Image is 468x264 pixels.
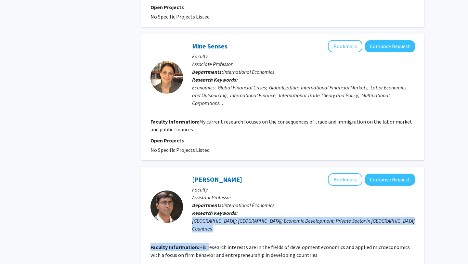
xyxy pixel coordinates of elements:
b: Faculty Information: [150,118,199,125]
p: Associate Professor [192,60,415,68]
span: International Economics [223,202,274,208]
div: Economics; Global Financial Crises; Globalization; International Financial Markets; Labor Economi... [192,84,415,107]
span: International Economics [223,69,274,75]
a: Mine Senses [192,42,227,50]
b: Departments: [192,202,223,208]
iframe: Chat [5,235,28,259]
button: Compose Request to Mine Senses [365,40,415,52]
b: Research Keywords: [192,76,238,83]
button: Compose Request to Ritam Chaurey [365,174,415,186]
span: No Specific Projects Listed [150,13,210,20]
div: [GEOGRAPHIC_DATA]; [GEOGRAPHIC_DATA]; Economic Development; Private Sector in [GEOGRAPHIC_DATA] C... [192,217,415,232]
p: Open Projects [150,3,415,11]
a: [PERSON_NAME] [192,175,242,183]
p: Open Projects [150,137,415,144]
b: Faculty Information: [150,244,199,250]
button: Add Mine Senses to Bookmarks [328,40,362,52]
fg-read-more: His research interests are in the fields of development economics and applied microeconomics with... [150,244,410,258]
fg-read-more: My current research focuses on the consequences of trade and immigration on the labor market and ... [150,118,412,133]
button: Add Ritam Chaurey to Bookmarks [328,173,362,186]
span: No Specific Projects Listed [150,147,210,153]
p: Faculty [192,52,415,60]
b: Departments: [192,69,223,75]
p: Faculty [192,186,415,193]
p: Assistant Professor [192,193,415,201]
b: Research Keywords: [192,210,238,216]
